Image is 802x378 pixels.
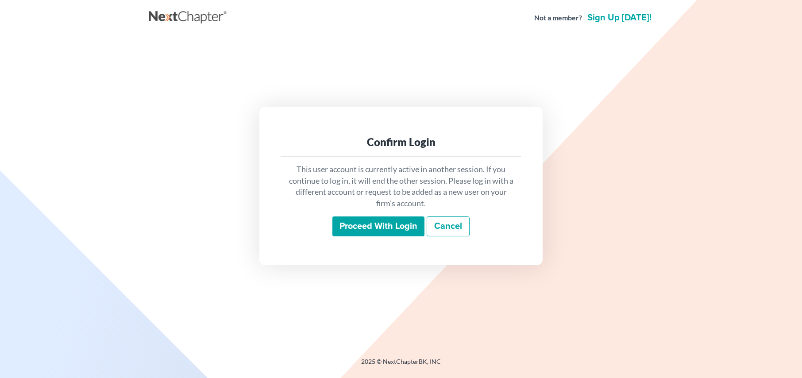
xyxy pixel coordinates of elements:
[149,357,653,373] div: 2025 © NextChapterBK, INC
[534,13,582,23] strong: Not a member?
[332,216,424,237] input: Proceed with login
[288,135,514,149] div: Confirm Login
[586,13,653,22] a: Sign up [DATE]!
[427,216,470,237] a: Cancel
[288,164,514,209] p: This user account is currently active in another session. If you continue to log in, it will end ...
